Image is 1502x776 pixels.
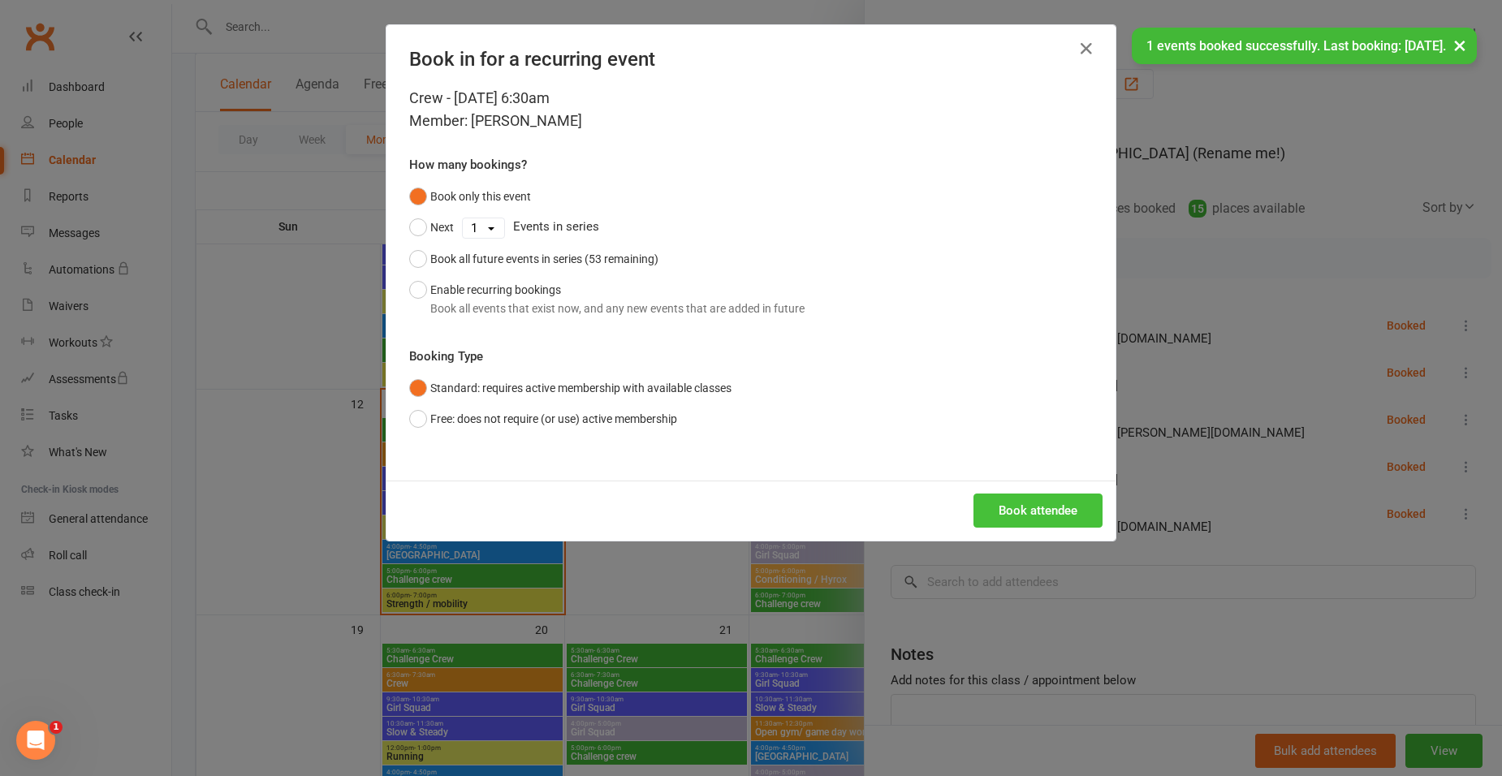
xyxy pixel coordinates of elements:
[409,181,531,212] button: Book only this event
[409,87,1093,132] div: Crew - [DATE] 6:30am Member: [PERSON_NAME]
[409,212,454,243] button: Next
[50,721,63,734] span: 1
[409,155,527,175] label: How many bookings?
[409,48,1093,71] h4: Book in for a recurring event
[409,347,483,366] label: Booking Type
[430,300,805,317] div: Book all events that exist now, and any new events that are added in future
[973,494,1103,528] button: Book attendee
[409,274,805,324] button: Enable recurring bookingsBook all events that exist now, and any new events that are added in future
[409,373,732,403] button: Standard: requires active membership with available classes
[430,250,658,268] div: Book all future events in series (53 remaining)
[409,244,658,274] button: Book all future events in series (53 remaining)
[409,403,677,434] button: Free: does not require (or use) active membership
[1073,36,1099,62] button: Close
[16,721,55,760] iframe: Intercom live chat
[409,212,1093,243] div: Events in series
